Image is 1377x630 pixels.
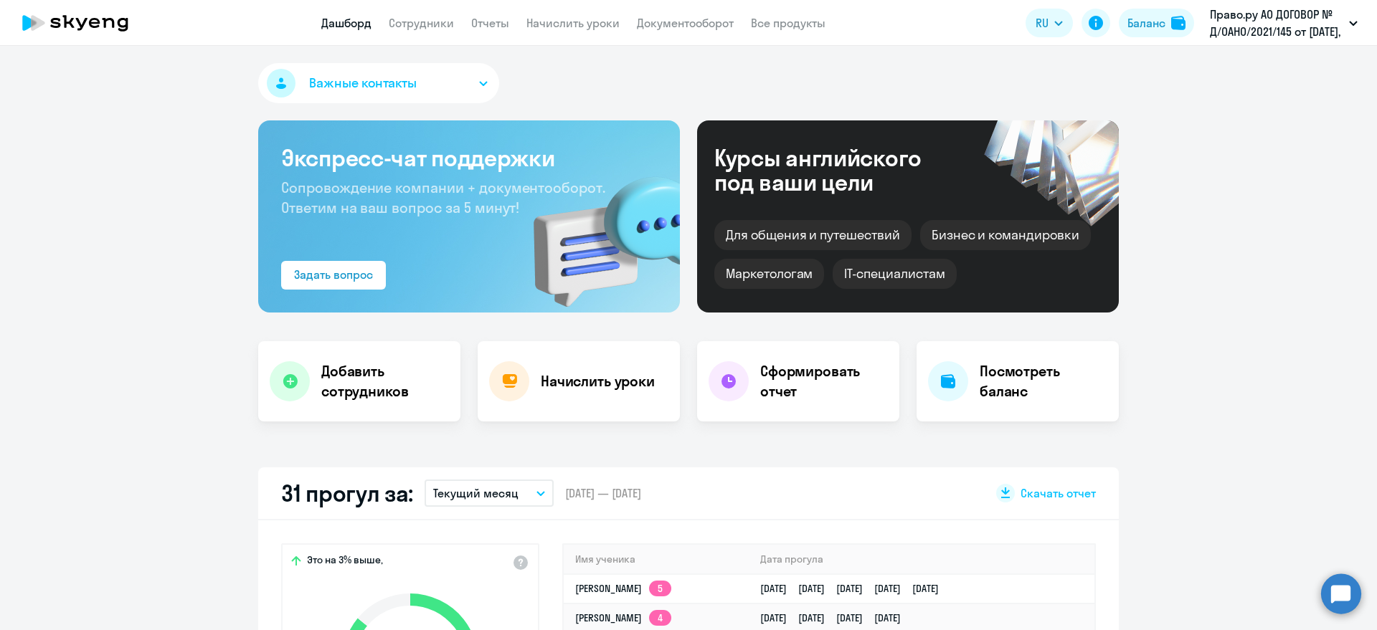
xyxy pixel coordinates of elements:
[760,611,912,624] a: [DATE][DATE][DATE][DATE]
[575,582,671,595] a: [PERSON_NAME]5
[513,151,680,312] img: bg-img
[760,582,950,595] a: [DATE][DATE][DATE][DATE][DATE]
[1036,14,1049,32] span: RU
[281,143,657,172] h3: Экспресс-чат поддержки
[433,485,519,502] p: Текущий месяц
[1026,9,1073,37] button: RU
[1210,6,1343,40] p: Право.ру АО ДОГОВОР № Д/OAHO/2021/145 от [DATE], ПРАВО.РУ, АО
[389,16,454,30] a: Сотрудники
[1119,9,1194,37] button: Балансbalance
[425,479,554,507] button: Текущий месяц
[321,361,449,401] h4: Добавить сотрудников
[1021,485,1096,501] span: Скачать отчет
[471,16,509,30] a: Отчеты
[575,611,671,624] a: [PERSON_NAME]4
[307,553,383,571] span: Это на 3% выше,
[321,16,372,30] a: Дашборд
[526,16,620,30] a: Начислить уроки
[649,610,671,626] app-skyeng-badge: 4
[281,479,413,507] h2: 31 прогул за:
[920,220,1091,250] div: Бизнес и командировки
[565,485,641,501] span: [DATE] — [DATE]
[564,545,749,574] th: Имя ученика
[714,259,824,289] div: Маркетологам
[760,361,888,401] h4: Сформировать отчет
[294,266,373,283] div: Задать вопрос
[309,74,417,92] span: Важные контакты
[751,16,825,30] a: Все продукты
[714,220,912,250] div: Для общения и путешествий
[637,16,734,30] a: Документооборот
[541,371,655,391] h4: Начислить уроки
[1171,16,1186,30] img: balance
[980,361,1107,401] h4: Посмотреть баланс
[833,259,956,289] div: IT-специалистам
[281,261,386,290] button: Задать вопрос
[649,581,671,596] app-skyeng-badge: 5
[281,178,605,216] span: Сопровождение компании + документооборот. Ответим на ваш вопрос за 5 минут!
[1127,14,1165,32] div: Баланс
[258,63,499,103] button: Важные контакты
[749,545,1094,574] th: Дата прогула
[1203,6,1365,40] button: Право.ру АО ДОГОВОР № Д/OAHO/2021/145 от [DATE], ПРАВО.РУ, АО
[714,145,960,194] div: Курсы английского под ваши цели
